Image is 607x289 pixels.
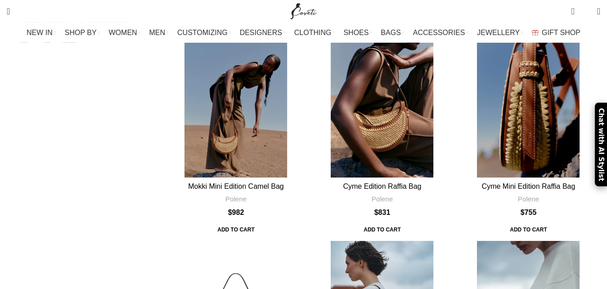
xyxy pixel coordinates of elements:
[518,194,539,204] a: Polene
[109,28,137,37] span: WOMEN
[211,222,261,238] a: Add to cart: “Mokki Mini Edition Camel Bag”
[211,222,261,238] span: Add to cart
[240,24,285,42] a: DESIGNERS
[343,24,372,42] a: SHOES
[504,222,553,238] a: Add to cart: “Cyme Mini Edition Raffia Bag”
[482,182,576,190] a: Cyme Mini Edition Raffia Bag
[521,209,525,216] span: $
[310,34,454,178] a: Cyme Edition Raffia Bag
[27,24,56,42] a: NEW IN
[477,24,523,42] a: JEWELLERY
[542,28,580,37] span: GIFT SHOP
[288,7,319,14] a: Site logo
[532,30,539,36] img: GiftBag
[477,28,520,37] span: JEWELLERY
[177,24,231,42] a: CUSTOMIZING
[164,34,308,178] a: Mokki Mini Edition Camel Bag
[177,28,228,37] span: CUSTOMIZING
[2,24,605,42] div: Main navigation
[27,28,53,37] span: NEW IN
[225,194,247,204] a: Polene
[532,24,580,42] a: GIFT SHOP
[567,2,579,20] a: 0
[149,24,168,42] a: MEN
[109,24,140,42] a: WOMEN
[2,2,14,20] a: Search
[457,34,600,178] a: Cyme Mini Edition Raffia Bag
[65,28,97,37] span: SHOP BY
[583,9,590,16] span: 0
[240,28,282,37] span: DESIGNERS
[413,24,468,42] a: ACCESSORIES
[294,28,332,37] span: CLOTHING
[413,28,465,37] span: ACCESSORIES
[504,222,553,238] span: Add to cart
[65,24,100,42] a: SHOP BY
[581,2,590,20] div: My Wishlist
[381,28,400,37] span: BAGS
[381,24,404,42] a: BAGS
[572,4,579,11] span: 0
[149,28,166,37] span: MEN
[372,194,393,204] a: Polene
[357,222,407,238] a: Add to cart: “Cyme Edition Raffia Bag”
[374,209,378,216] span: $
[228,209,232,216] span: $
[521,209,537,216] bdi: 755
[188,182,284,190] a: Mokki Mini Edition Camel Bag
[343,28,369,37] span: SHOES
[228,209,244,216] bdi: 982
[343,182,421,190] a: Cyme Edition Raffia Bag
[294,24,335,42] a: CLOTHING
[374,209,391,216] bdi: 831
[357,222,407,238] span: Add to cart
